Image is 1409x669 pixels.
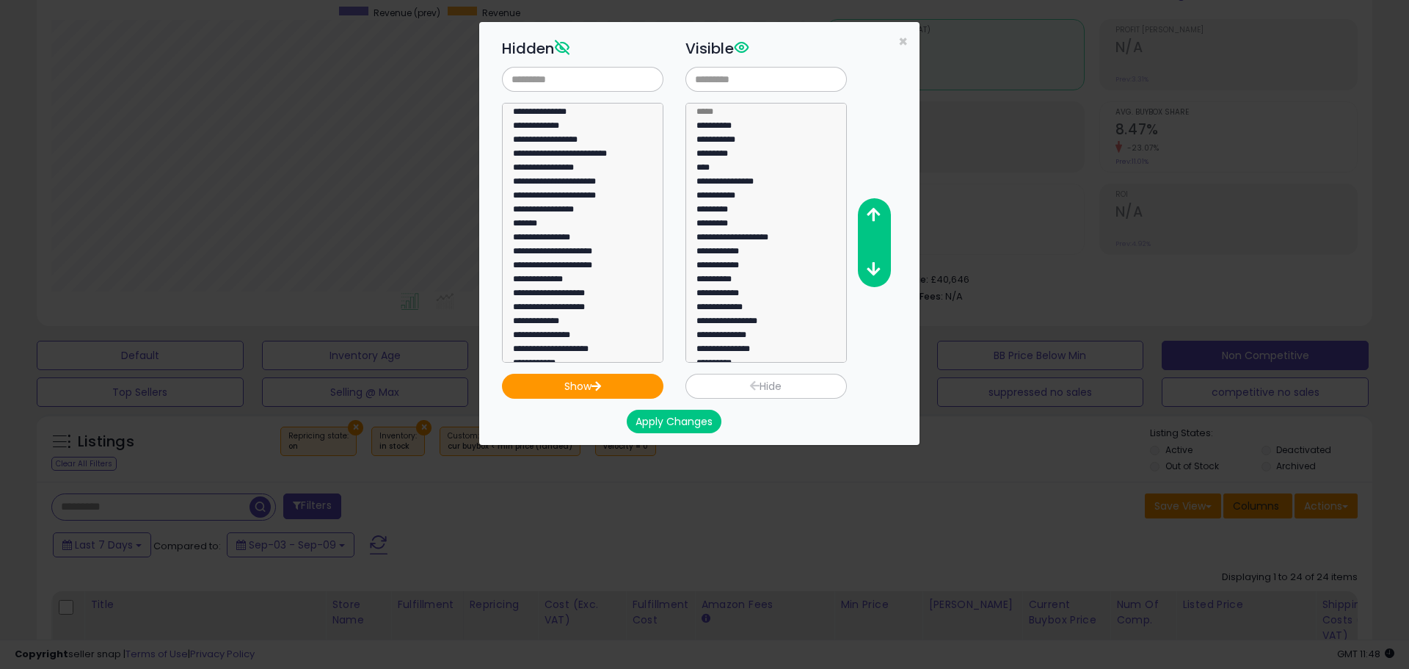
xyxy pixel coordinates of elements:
button: Show [502,374,663,399]
h3: Hidden [502,37,663,59]
button: Apply Changes [627,410,721,433]
h3: Visible [685,37,847,59]
button: Hide [685,374,847,399]
span: × [898,31,908,52]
